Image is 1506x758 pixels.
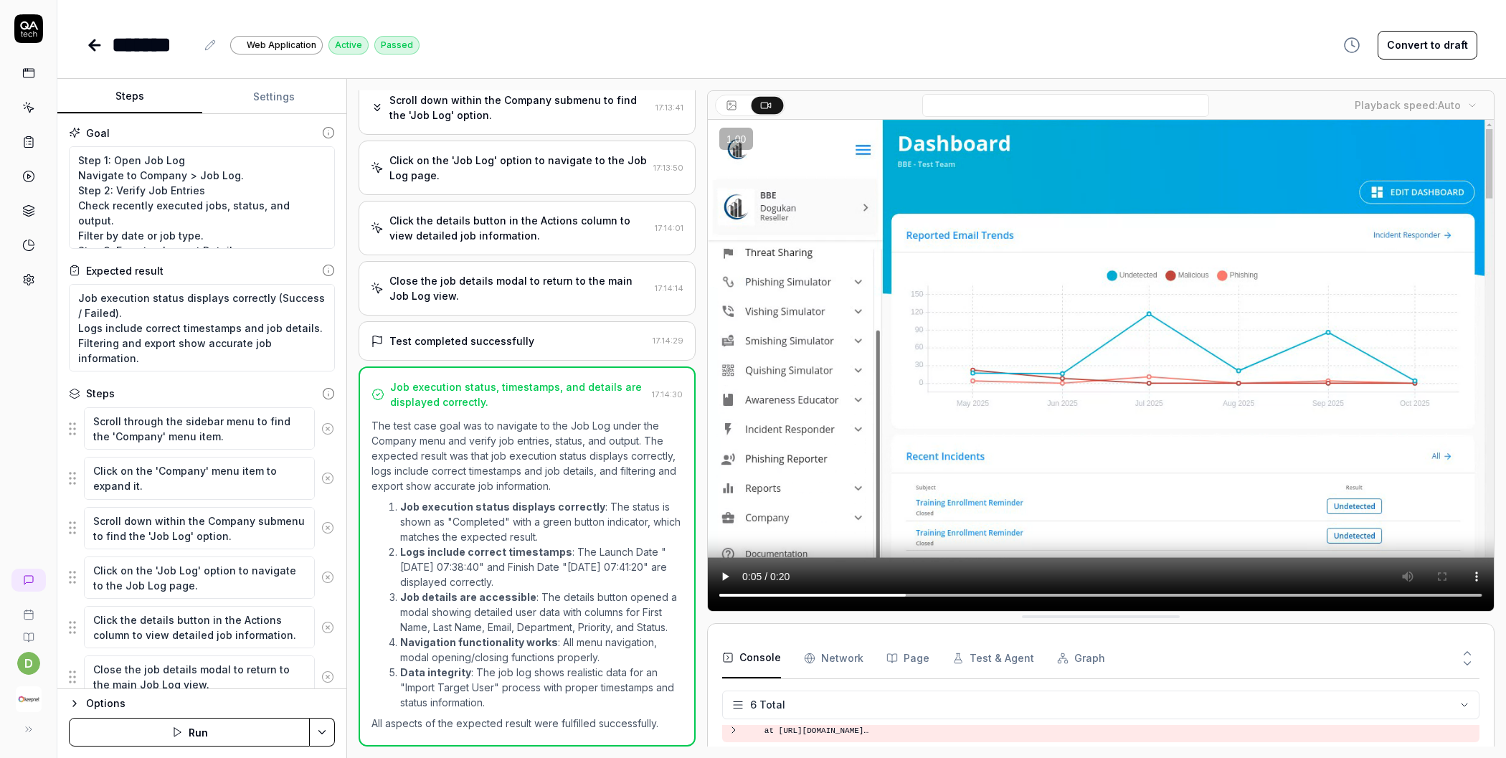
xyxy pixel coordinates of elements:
div: Expected result [86,263,164,278]
div: Suggestions [69,655,335,698]
a: New conversation [11,569,46,592]
li: : The job log shows realistic data for an "Import Target User" process with proper timestamps and... [400,665,683,710]
button: Remove step [315,414,340,443]
p: The test case goal was to navigate to the Job Log under the Company menu and verify job entries, ... [371,418,683,493]
button: Page [886,638,929,678]
li: : The details button opened a modal showing detailed user data with columns for First Name, Last ... [400,589,683,635]
div: Test completed successfully [389,333,534,349]
strong: Logs include correct timestamps [400,546,572,558]
a: Documentation [6,620,51,643]
button: d [17,652,40,675]
button: Keepnet Logo [6,675,51,715]
button: Remove step [315,464,340,493]
div: Close the job details modal to return to the main Job Log view. [389,273,649,303]
button: Convert to draft [1378,31,1477,60]
div: Suggestions [69,506,335,550]
strong: Data integrity [400,666,471,678]
li: : All menu navigation, modal opening/closing functions properly. [400,635,683,665]
button: Graph [1057,638,1105,678]
div: Scroll down within the Company submenu to find the 'Job Log' option. [389,93,650,123]
div: Suggestions [69,407,335,450]
div: Passed [374,36,420,55]
button: View version history [1335,31,1369,60]
button: Options [69,695,335,712]
pre: Error: No renderer for activity of type "trace" at [URL][DOMAIN_NAME] at [URL][DOMAIN_NAME] at [U... [745,713,1379,736]
strong: Navigation functionality works [400,636,558,648]
div: Playback speed: [1355,98,1461,113]
a: Book a call with us [6,597,51,620]
div: Options [86,695,335,712]
time: 17:14:29 [653,336,683,346]
button: Test & Agent [952,638,1034,678]
time: 17:13:41 [655,103,683,113]
div: Active [328,36,369,55]
button: Run [69,718,310,747]
time: 17:14:30 [652,389,683,399]
div: Suggestions [69,556,335,600]
span: Web Application [247,39,316,52]
time: 17:14:14 [655,283,683,293]
button: Console [722,638,781,678]
img: Keepnet Logo [16,686,42,712]
button: Remove step [315,613,340,642]
div: Suggestions [69,605,335,649]
button: Remove step [315,563,340,592]
div: Steps [86,386,115,401]
button: Remove step [315,513,340,542]
time: 17:13:50 [653,163,683,173]
li: : The Launch Date "[DATE] 07:38:40" and Finish Date "[DATE] 07:41:20" are displayed correctly. [400,544,683,589]
strong: Job details are accessible [400,591,536,603]
a: Web Application [230,35,323,55]
button: Settings [202,80,347,114]
div: Click the details button in the Actions column to view detailed job information. [389,213,649,243]
div: Suggestions [69,456,335,500]
div: Click on the 'Job Log' option to navigate to the Job Log page. [389,153,648,183]
button: Network [804,638,863,678]
div: Goal [86,125,110,141]
strong: Job execution status displays correctly [400,501,605,513]
time: 17:14:01 [655,223,683,233]
div: Job execution status, timestamps, and details are displayed correctly. [390,379,646,409]
p: All aspects of the expected result were fulfilled successfully. [371,716,683,731]
li: : The status is shown as "Completed" with a green button indicator, which matches the expected re... [400,499,683,544]
button: Steps [57,80,202,114]
button: Remove step [315,663,340,691]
